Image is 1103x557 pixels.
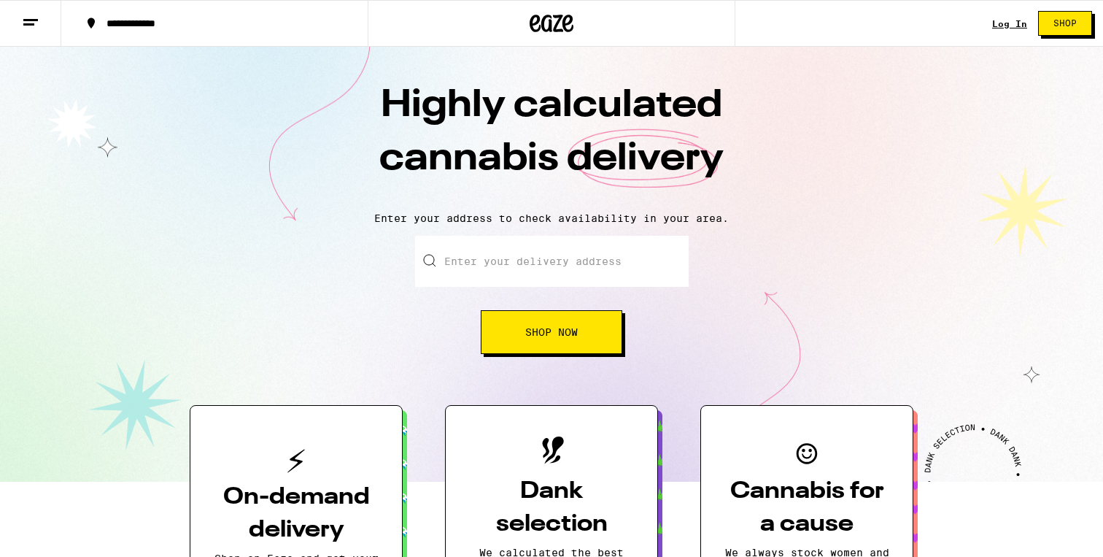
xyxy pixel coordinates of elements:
[296,80,807,201] h1: Highly calculated cannabis delivery
[1027,11,1103,36] a: Shop
[1053,19,1077,28] span: Shop
[15,212,1088,224] p: Enter your address to check availability in your area.
[1038,11,1092,36] button: Shop
[481,310,622,354] button: Shop Now
[992,19,1027,28] a: Log In
[469,475,634,541] h3: Dank selection
[415,236,689,287] input: Enter your delivery address
[724,475,889,541] h3: Cannabis for a cause
[214,481,379,547] h3: On-demand delivery
[525,327,578,337] span: Shop Now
